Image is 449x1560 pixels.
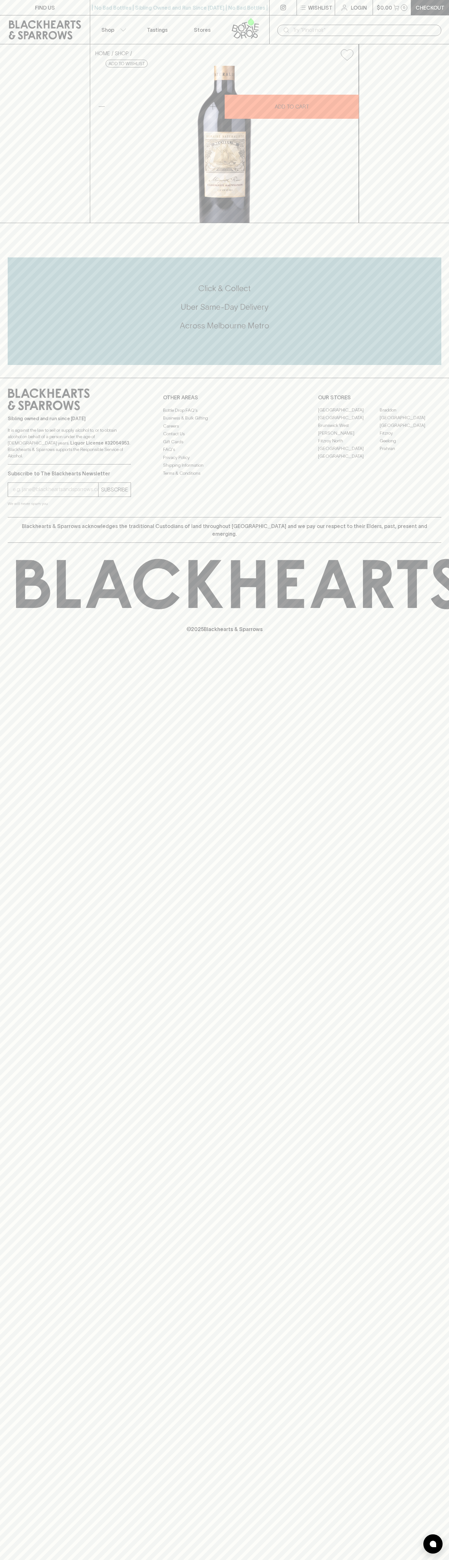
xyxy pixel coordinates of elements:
strong: Liquor License #32064953 [70,440,129,446]
p: ADD TO CART [275,103,309,110]
a: FAQ's [163,446,286,454]
p: Login [351,4,367,12]
p: Wishlist [308,4,332,12]
p: Blackhearts & Sparrows acknowledges the traditional Custodians of land throughout [GEOGRAPHIC_DAT... [13,522,436,538]
a: Braddon [380,406,441,414]
button: Add to wishlist [338,47,356,63]
a: Geelong [380,437,441,445]
a: [GEOGRAPHIC_DATA] [380,414,441,422]
a: Brunswick West [318,422,380,429]
a: [GEOGRAPHIC_DATA] [318,406,380,414]
button: SUBSCRIBE [99,483,131,497]
p: Tastings [147,26,168,34]
a: [GEOGRAPHIC_DATA] [318,453,380,460]
a: HOME [95,50,110,56]
p: Shop [101,26,114,34]
a: [PERSON_NAME] [318,429,380,437]
a: Contact Us [163,430,286,438]
button: Add to wishlist [106,60,148,67]
img: 38986.png [90,66,358,223]
p: 0 [403,6,405,9]
button: Shop [90,15,135,44]
a: [GEOGRAPHIC_DATA] [318,445,380,453]
p: We will never spam you [8,500,131,507]
button: ADD TO CART [225,95,359,119]
p: $0.00 [377,4,392,12]
a: Careers [163,422,286,430]
a: SHOP [115,50,129,56]
p: OUR STORES [318,394,441,401]
p: Stores [194,26,211,34]
a: Business & Bulk Gifting [163,414,286,422]
a: Fitzroy North [318,437,380,445]
a: Stores [180,15,225,44]
a: Bottle Drop FAQ's [163,406,286,414]
p: Checkout [416,4,445,12]
a: Fitzroy [380,429,441,437]
p: Sibling owned and run since [DATE] [8,415,131,422]
a: Privacy Policy [163,454,286,461]
h5: Across Melbourne Metro [8,320,441,331]
h5: Click & Collect [8,283,441,294]
a: Gift Cards [163,438,286,446]
a: [GEOGRAPHIC_DATA] [380,422,441,429]
p: SUBSCRIBE [101,486,128,493]
a: Prahran [380,445,441,453]
p: FIND US [35,4,55,12]
p: OTHER AREAS [163,394,286,401]
input: Try "Pinot noir" [293,25,436,35]
div: Call to action block [8,257,441,365]
p: It is against the law to sell or supply alcohol to, or to obtain alcohol on behalf of a person un... [8,427,131,459]
a: Terms & Conditions [163,469,286,477]
a: Shipping Information [163,462,286,469]
img: bubble-icon [430,1541,436,1547]
a: Tastings [135,15,180,44]
p: Subscribe to The Blackhearts Newsletter [8,470,131,477]
h5: Uber Same-Day Delivery [8,302,441,312]
input: e.g. jane@blackheartsandsparrows.com.au [13,484,98,495]
a: [GEOGRAPHIC_DATA] [318,414,380,422]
